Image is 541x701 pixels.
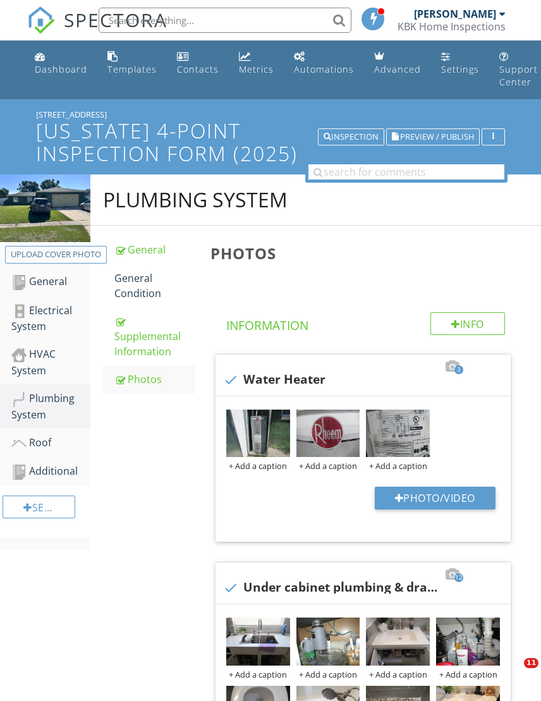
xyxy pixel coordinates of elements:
[3,496,75,518] div: Section
[375,487,495,509] button: Photo/Video
[226,461,290,471] div: + Add a caption
[172,46,224,82] a: Contacts
[400,133,474,141] span: Preview / Publish
[11,303,90,334] div: Electrical System
[296,461,360,471] div: + Add a caption
[369,46,426,82] a: Advanced
[308,164,504,180] input: search for comments
[386,128,480,146] button: Preview / Publish
[11,391,90,422] div: Plumbing System
[11,346,90,378] div: HVAC System
[386,130,480,142] a: Preview / Publish
[102,46,162,82] a: Templates
[441,63,479,75] div: Settings
[498,658,528,688] iframe: Intercom live chat
[114,271,195,301] div: General Condition
[398,20,506,33] div: KBK Home Inspections
[318,128,384,146] button: Inspection
[324,133,379,142] div: Inspection
[436,618,500,666] img: data
[103,187,288,212] div: Plumbing System
[36,109,505,119] div: [STREET_ADDRESS]
[296,410,360,458] img: data
[27,17,167,44] a: SPECTORA
[374,63,421,75] div: Advanced
[366,410,430,458] img: data
[414,8,496,20] div: [PERSON_NAME]
[296,669,360,680] div: + Add a caption
[436,46,484,82] a: Settings
[294,63,354,75] div: Automations
[454,573,463,582] span: 12
[11,463,90,480] div: Additional
[36,119,505,164] h1: [US_STATE] 4-Point Inspection Form (2025)
[35,63,87,75] div: Dashboard
[289,46,359,82] a: Automations (Basic)
[454,365,463,374] span: 3
[296,618,360,666] img: data
[524,658,538,668] span: 11
[226,410,290,458] img: data
[5,246,107,264] button: Upload cover photo
[114,372,195,387] div: Photos
[11,435,90,451] div: Roof
[226,669,290,680] div: + Add a caption
[107,63,157,75] div: Templates
[11,274,90,290] div: General
[366,669,430,680] div: + Add a caption
[436,669,500,680] div: + Add a caption
[30,46,92,82] a: Dashboard
[210,245,521,262] h3: Photos
[177,63,219,75] div: Contacts
[499,63,538,88] div: Support Center
[234,46,279,82] a: Metrics
[366,618,430,666] img: data
[226,312,505,334] h4: Information
[366,461,430,471] div: + Add a caption
[318,130,384,142] a: Inspection
[11,248,101,261] div: Upload cover photo
[239,63,274,75] div: Metrics
[99,8,351,33] input: Search everything...
[114,314,195,359] div: Supplemental Information
[114,242,195,257] div: General
[64,6,167,33] span: SPECTORA
[27,6,55,34] img: The Best Home Inspection Software - Spectora
[430,312,505,335] div: Info
[226,618,290,666] img: data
